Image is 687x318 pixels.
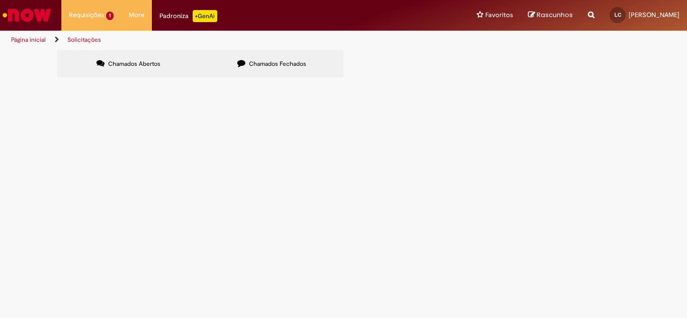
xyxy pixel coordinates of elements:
[67,36,101,44] a: Solicitações
[249,60,306,68] span: Chamados Fechados
[528,11,573,20] a: Rascunhos
[8,31,451,49] ul: Trilhas de página
[629,11,679,19] span: [PERSON_NAME]
[106,12,114,20] span: 1
[615,12,621,18] span: LC
[1,5,53,25] img: ServiceNow
[129,10,144,20] span: More
[537,10,573,20] span: Rascunhos
[485,10,513,20] span: Favoritos
[11,36,46,44] a: Página inicial
[69,10,104,20] span: Requisições
[193,10,217,22] p: +GenAi
[159,10,217,22] div: Padroniza
[108,60,160,68] span: Chamados Abertos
